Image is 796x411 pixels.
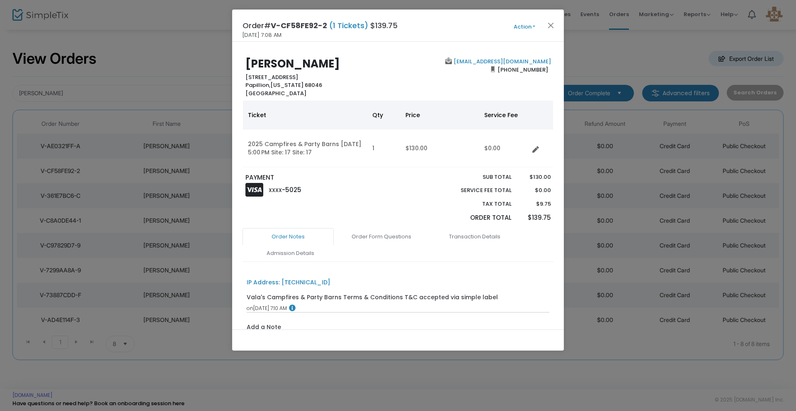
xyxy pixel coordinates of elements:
[519,213,551,223] p: $139.75
[245,173,394,183] p: PAYMENT
[247,278,330,287] div: IP Address: [TECHNICAL_ID]
[247,305,253,312] span: on
[519,200,551,208] p: $9.75
[243,101,367,130] th: Ticket
[247,323,281,334] label: Add a Note
[479,101,529,130] th: Service Fee
[282,185,301,194] span: -5025
[546,20,556,31] button: Close
[243,20,398,31] h4: Order# $139.75
[243,101,553,167] div: Data table
[245,245,336,262] a: Admission Details
[519,173,551,181] p: $130.00
[429,228,520,245] a: Transaction Details
[441,213,512,223] p: Order Total
[500,22,549,31] button: Action
[400,101,479,130] th: Price
[495,63,551,76] span: [PHONE_NUMBER]
[452,58,551,65] a: [EMAIL_ADDRESS][DOMAIN_NAME]
[269,187,282,194] span: XXXX
[243,228,334,245] a: Order Notes
[245,73,322,97] b: [STREET_ADDRESS] [US_STATE] 68046 [GEOGRAPHIC_DATA]
[245,56,340,71] b: [PERSON_NAME]
[243,130,367,167] td: 2025 Campfires & Party Barns [DATE] 5:00 PM Site: 17 Site: 17
[336,228,427,245] a: Order Form Questions
[441,200,512,208] p: Tax Total
[271,20,327,31] span: V-CF58FE92-2
[479,130,529,167] td: $0.00
[245,81,270,89] span: Papillion,
[247,305,550,312] div: [DATE] 7:10 AM
[441,186,512,195] p: Service Fee Total
[247,293,498,302] div: Vala's Campfires & Party Barns Terms & Conditions T&C accepted via simple label
[367,101,400,130] th: Qty
[519,186,551,195] p: $0.00
[400,130,479,167] td: $130.00
[441,173,512,181] p: Sub total
[367,130,400,167] td: 1
[327,20,370,31] span: (1 Tickets)
[243,31,282,39] span: [DATE] 7:08 AM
